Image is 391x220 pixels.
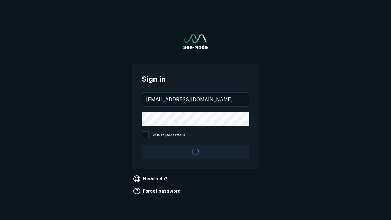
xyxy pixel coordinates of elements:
img: See-Mode Logo [183,34,208,49]
span: Show password [153,131,185,138]
a: Need help? [132,174,170,184]
a: Forgot password [132,186,183,196]
span: Sign in [142,74,249,85]
input: your@email.com [142,93,249,106]
a: Go to sign in [183,34,208,49]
